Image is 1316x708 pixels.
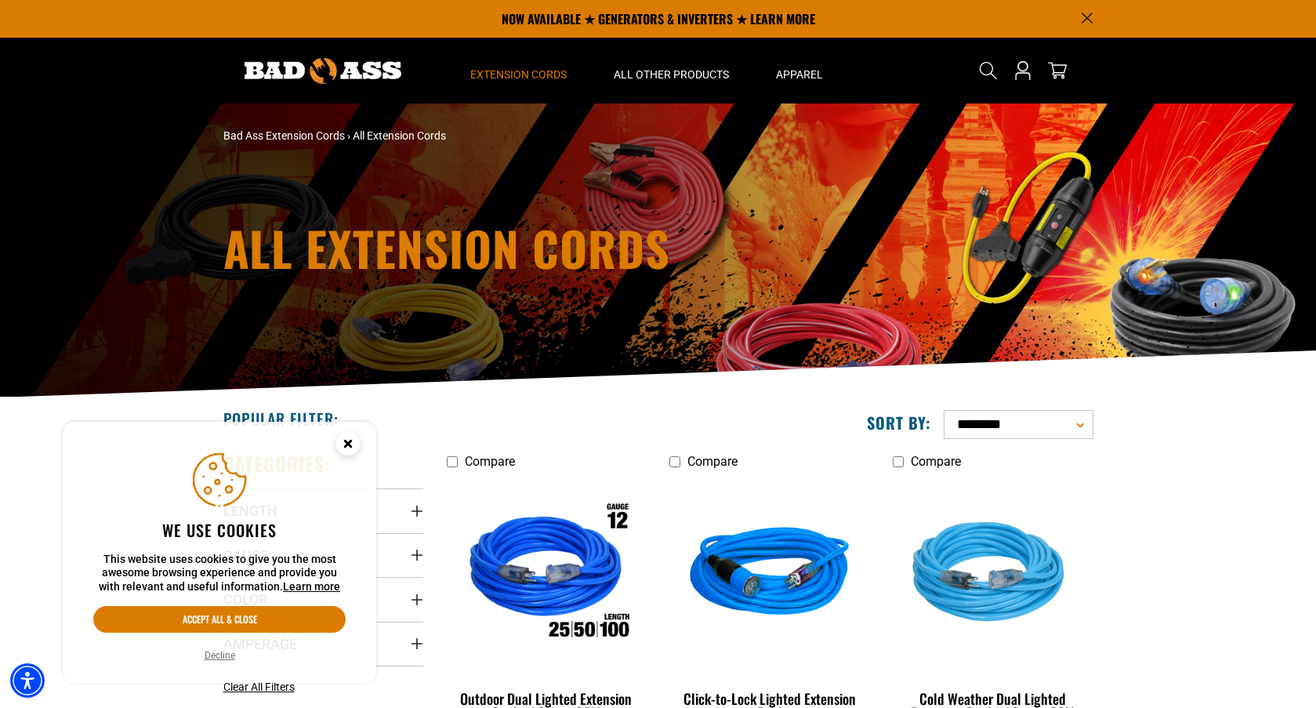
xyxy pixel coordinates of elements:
a: Bad Ass Extension Cords [223,129,345,142]
span: › [347,129,350,142]
img: Light Blue [894,485,1092,665]
span: All Other Products [614,67,729,82]
a: Open this option [1010,38,1035,103]
button: Accept all & close [93,606,346,633]
button: Decline [200,648,240,663]
h2: We use cookies [93,520,346,540]
summary: Search [976,58,1001,83]
img: blue [671,485,868,665]
span: Compare [911,454,961,469]
summary: Apparel [752,38,847,103]
nav: breadcrumbs [223,128,796,144]
span: Extension Cords [470,67,567,82]
button: Close this option [320,422,376,470]
a: cart [1045,61,1070,80]
h2: Popular Filter: [223,408,339,429]
img: Bad Ass Extension Cords [245,58,401,84]
span: Compare [687,454,738,469]
aside: Cookie Consent [63,422,376,684]
span: Clear All Filters [223,681,295,693]
a: Clear All Filters [223,679,301,695]
span: Compare [465,454,515,469]
span: Apparel [776,67,823,82]
div: Accessibility Menu [10,663,45,698]
summary: Extension Cords [447,38,590,103]
summary: All Other Products [590,38,752,103]
img: Outdoor Dual Lighted Extension Cord w/ Safety CGM [448,485,645,665]
p: This website uses cookies to give you the most awesome browsing experience and provide you with r... [93,553,346,594]
span: All Extension Cords [353,129,446,142]
a: This website uses cookies to give you the most awesome browsing experience and provide you with r... [283,580,340,593]
label: Sort by: [867,412,931,433]
h1: All Extension Cords [223,224,796,271]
